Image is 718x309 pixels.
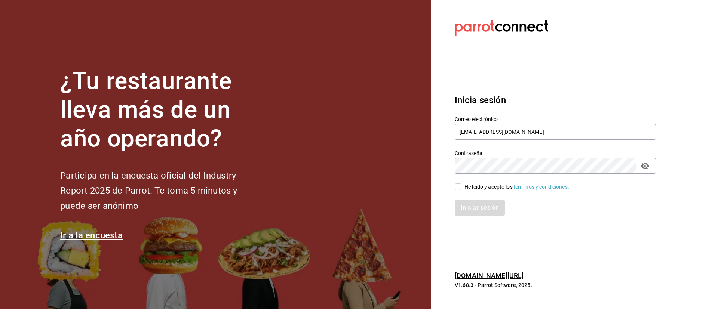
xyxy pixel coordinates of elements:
label: Contraseña [455,151,656,156]
div: He leído y acepto los [464,183,569,191]
a: [DOMAIN_NAME][URL] [455,272,524,279]
a: Ir a la encuesta [60,230,123,241]
label: Correo electrónico [455,117,656,122]
h1: ¿Tu restaurante lleva más de un año operando? [60,67,262,153]
a: Términos y condiciones. [513,184,569,190]
p: V1.68.3 - Parrot Software, 2025. [455,281,656,289]
h2: Participa en la encuesta oficial del Industry Report 2025 de Parrot. Te toma 5 minutos y puede se... [60,168,262,214]
input: Ingresa tu correo electrónico [455,124,656,140]
h3: Inicia sesión [455,93,656,107]
button: passwordField [639,160,651,172]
